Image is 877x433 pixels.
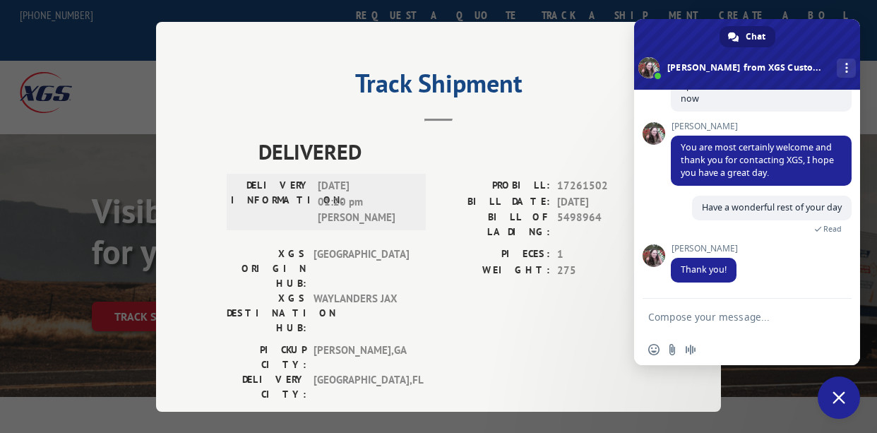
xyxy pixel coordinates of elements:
span: DELIVERED [258,136,650,167]
span: [PERSON_NAME] , GA [314,343,409,372]
span: 17261502 [557,178,650,194]
div: Close chat [818,376,860,419]
span: Read [823,224,842,234]
span: Have a wonderful rest of your day [702,201,842,213]
textarea: Compose your message... [648,311,815,324]
label: XGS ORIGIN HUB: [227,247,306,291]
label: BILL DATE: [438,194,550,210]
span: [DATE] 01:20 pm [PERSON_NAME] [318,178,413,226]
span: Insert an emoji [648,344,660,355]
label: XGS DESTINATION HUB: [227,291,306,336]
span: [GEOGRAPHIC_DATA] [314,247,409,291]
label: BILL OF LADING: [438,210,550,239]
div: Chat [720,26,775,47]
span: 1 [557,247,650,263]
span: 5498964 [557,210,650,239]
label: PIECES: [438,247,550,263]
span: Audio message [685,344,696,355]
span: Thank you! [681,263,727,275]
span: [DATE] [557,194,650,210]
label: DELIVERY INFORMATION: [231,178,311,226]
span: You are most certainly welcome and thank you for contacting XGS, I hope you have a great day. [681,141,834,179]
span: 275 [557,262,650,278]
span: [GEOGRAPHIC_DATA] , FL [314,372,409,402]
label: PROBILL: [438,178,550,194]
span: Send a file [667,344,678,355]
label: PICKUP CITY: [227,343,306,372]
span: [PERSON_NAME] [671,121,852,131]
label: WEIGHT: [438,262,550,278]
span: [PERSON_NAME] [671,244,738,254]
span: Chat [746,26,765,47]
div: More channels [837,59,856,78]
h2: Track Shipment [227,73,650,100]
span: WAYLANDERS JAX [314,291,409,336]
label: DELIVERY CITY: [227,372,306,402]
